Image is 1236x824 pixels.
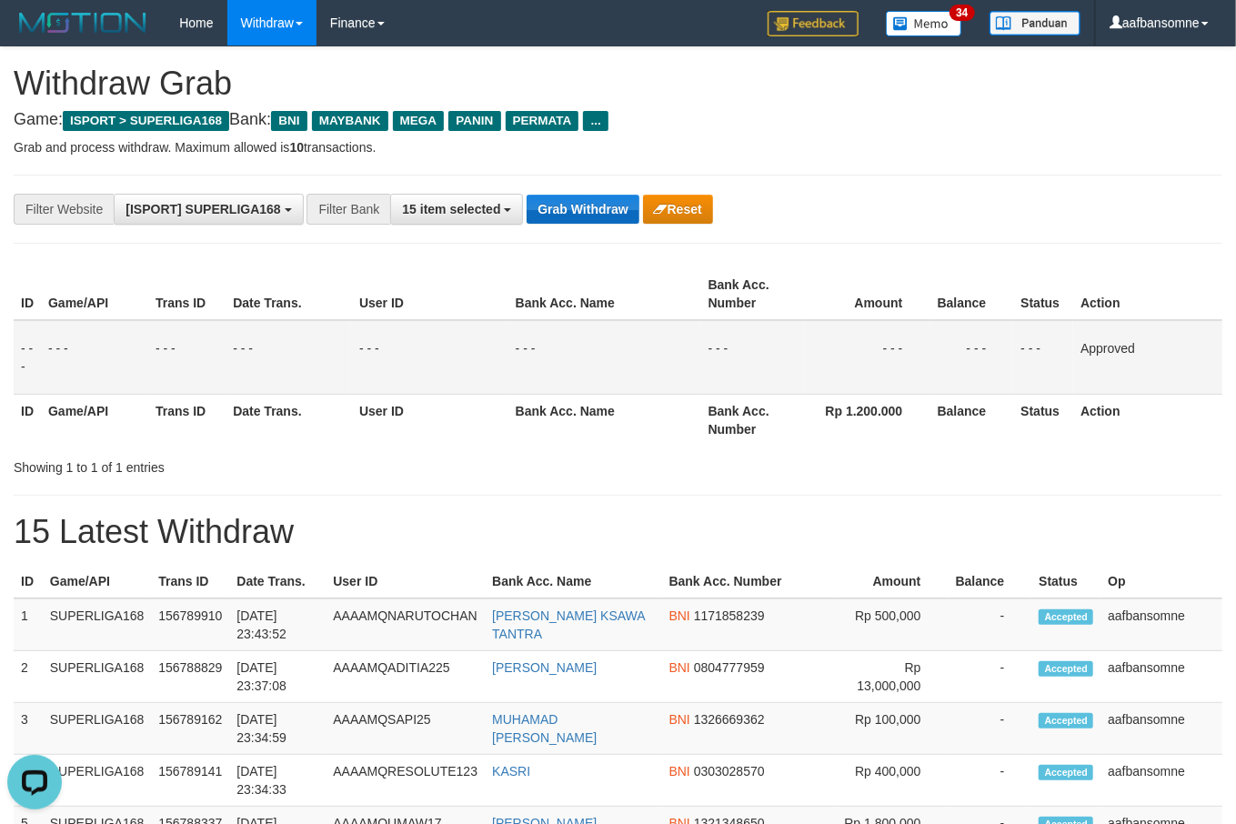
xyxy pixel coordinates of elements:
button: Grab Withdraw [527,195,638,224]
td: AAAAMQADITIA225 [326,651,485,703]
th: Balance [930,394,1013,446]
span: Copy 1326669362 to clipboard [694,712,765,727]
td: - - - [352,320,508,395]
td: - [949,598,1032,651]
td: Rp 13,000,000 [836,651,948,703]
td: 156789141 [151,755,229,807]
th: Op [1100,565,1222,598]
td: [DATE] 23:37:08 [229,651,326,703]
td: - [949,703,1032,755]
th: User ID [352,268,508,320]
td: - - - [805,320,930,395]
span: ... [583,111,608,131]
td: Rp 100,000 [836,703,948,755]
h1: Withdraw Grab [14,65,1222,102]
td: SUPERLIGA168 [43,651,152,703]
span: MAYBANK [312,111,388,131]
th: ID [14,394,41,446]
td: aafbansomne [1100,755,1222,807]
td: AAAAMQSAPI25 [326,703,485,755]
div: Showing 1 to 1 of 1 entries [14,451,501,477]
th: Balance [949,565,1032,598]
th: Game/API [41,394,148,446]
th: Status [1031,565,1100,598]
th: Amount [805,268,930,320]
p: Grab and process withdraw. Maximum allowed is transactions. [14,138,1222,156]
span: PANIN [448,111,500,131]
td: - [949,755,1032,807]
td: Rp 400,000 [836,755,948,807]
button: [ISPORT] SUPERLIGA168 [114,194,303,225]
span: [ISPORT] SUPERLIGA168 [126,202,280,216]
span: BNI [271,111,306,131]
div: Filter Website [14,194,114,225]
td: - - - [41,320,148,395]
span: PERMATA [506,111,579,131]
th: Bank Acc. Name [508,268,701,320]
a: MUHAMAD [PERSON_NAME] [492,712,597,745]
span: BNI [669,608,690,623]
td: Approved [1073,320,1222,395]
th: ID [14,565,43,598]
th: Game/API [43,565,152,598]
td: - - - [1013,320,1073,395]
td: 3 [14,703,43,755]
span: Accepted [1039,765,1093,780]
td: 156788829 [151,651,229,703]
td: Rp 500,000 [836,598,948,651]
td: SUPERLIGA168 [43,755,152,807]
strong: 10 [289,140,304,155]
td: aafbansomne [1100,598,1222,651]
a: [PERSON_NAME] [492,660,597,675]
th: Date Trans. [229,565,326,598]
td: AAAAMQRESOLUTE123 [326,755,485,807]
button: Reset [643,195,713,224]
span: Accepted [1039,713,1093,729]
td: SUPERLIGA168 [43,703,152,755]
td: 156789910 [151,598,229,651]
th: Bank Acc. Name [508,394,701,446]
button: Open LiveChat chat widget [7,7,62,62]
th: ID [14,268,41,320]
td: AAAAMQNARUTOCHAN [326,598,485,651]
th: User ID [352,394,508,446]
a: [PERSON_NAME] KSAWA TANTRA [492,608,645,641]
td: 156789162 [151,703,229,755]
th: Date Trans. [226,394,352,446]
th: Game/API [41,268,148,320]
div: Filter Bank [306,194,390,225]
td: 2 [14,651,43,703]
span: BNI [669,764,690,779]
a: KASRI [492,764,530,779]
td: [DATE] 23:34:33 [229,755,326,807]
span: ISPORT > SUPERLIGA168 [63,111,229,131]
th: Date Trans. [226,268,352,320]
th: Action [1073,268,1222,320]
span: MEGA [393,111,445,131]
span: BNI [669,712,690,727]
th: Trans ID [151,565,229,598]
td: aafbansomne [1100,703,1222,755]
button: 15 item selected [390,194,523,225]
h1: 15 Latest Withdraw [14,514,1222,550]
th: User ID [326,565,485,598]
th: Balance [930,268,1013,320]
td: - - - [508,320,701,395]
td: aafbansomne [1100,651,1222,703]
img: Button%20Memo.svg [886,11,962,36]
td: SUPERLIGA168 [43,598,152,651]
td: [DATE] 23:34:59 [229,703,326,755]
span: Copy 1171858239 to clipboard [694,608,765,623]
span: 15 item selected [402,202,500,216]
td: - - - [701,320,806,395]
th: Bank Acc. Name [485,565,661,598]
th: Trans ID [148,394,226,446]
td: - - - [930,320,1013,395]
img: panduan.png [990,11,1080,35]
span: Copy 0303028570 to clipboard [694,764,765,779]
th: Bank Acc. Number [701,394,806,446]
td: - - - [14,320,41,395]
span: BNI [669,660,690,675]
th: Trans ID [148,268,226,320]
td: - - - [148,320,226,395]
